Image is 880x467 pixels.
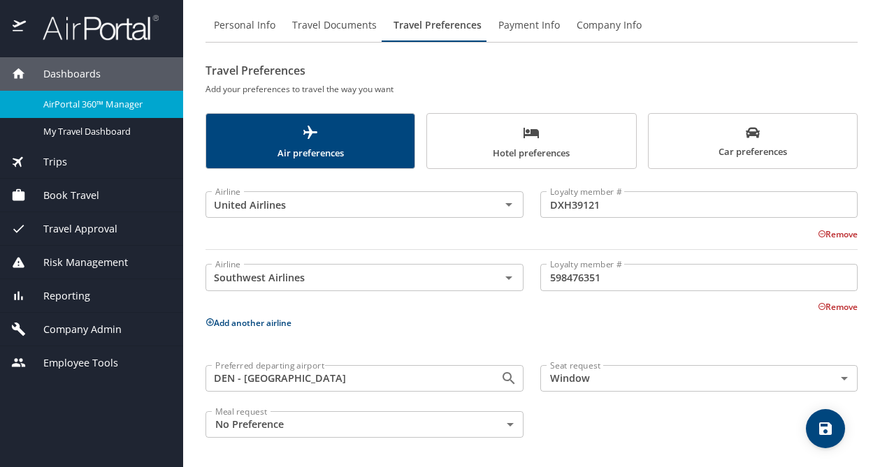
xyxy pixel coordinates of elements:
[26,355,118,371] span: Employee Tools
[26,188,99,203] span: Book Travel
[499,268,519,288] button: Open
[205,82,858,96] h6: Add your preferences to travel the way you want
[26,221,117,237] span: Travel Approval
[499,195,519,214] button: Open
[498,17,560,34] span: Payment Info
[27,14,159,41] img: airportal-logo.png
[499,369,519,388] button: Open
[214,17,275,34] span: Personal Info
[210,195,478,214] input: Select an Airline
[26,288,90,304] span: Reporting
[26,154,67,170] span: Trips
[43,98,166,111] span: AirPortal 360™ Manager
[657,126,849,160] span: Car preferences
[577,17,642,34] span: Company Info
[205,411,524,438] div: No Preference
[210,369,478,387] input: Search for and select an airport
[26,66,101,82] span: Dashboards
[205,59,858,82] h2: Travel Preferences
[205,8,858,42] div: Profile
[210,268,478,286] input: Select an Airline
[435,124,627,161] span: Hotel preferences
[394,17,482,34] span: Travel Preferences
[540,365,858,392] div: Window
[806,409,845,448] button: save
[26,255,128,270] span: Risk Management
[205,113,858,169] div: scrollable force tabs example
[292,17,377,34] span: Travel Documents
[818,301,858,313] button: Remove
[13,14,27,41] img: icon-airportal.png
[26,322,122,337] span: Company Admin
[215,124,406,161] span: Air preferences
[43,125,166,138] span: My Travel Dashboard
[818,228,858,240] button: Remove
[205,317,291,329] button: Add another airline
